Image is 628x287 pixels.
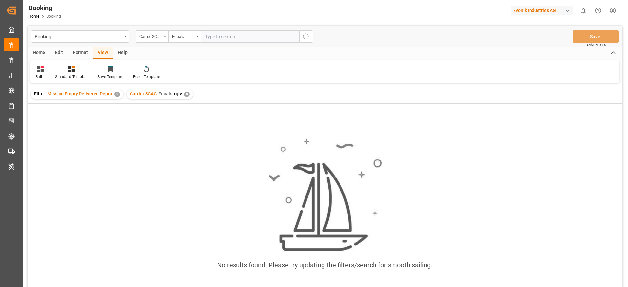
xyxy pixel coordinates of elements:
div: Evonik Industries AG [511,6,573,15]
button: Evonik Industries AG [511,4,576,17]
div: ✕ [184,92,190,97]
span: rglv [174,91,182,96]
div: View [93,47,113,59]
a: Home [28,14,39,19]
button: Save [573,30,619,43]
div: No results found. Please try updating the filters/search for smooth sailing. [217,260,432,270]
div: Reset Template [133,74,160,80]
span: Filter : [34,91,47,96]
div: Booking [35,32,122,40]
div: Carrier SCAC [139,32,162,40]
span: Carrier SCAC [130,91,157,96]
input: Type to search [201,30,299,43]
div: Save Template [97,74,123,80]
div: Rail 1 [35,74,45,80]
span: Ctrl/CMD + S [587,42,606,47]
div: Edit [50,47,68,59]
div: ✕ [114,92,120,97]
button: open menu [31,30,129,43]
div: Standard Templates [55,74,88,80]
button: show 0 new notifications [576,3,591,18]
div: Help [113,47,132,59]
button: search button [299,30,313,43]
button: Help Center [591,3,605,18]
div: Equals [172,32,194,40]
div: Format [68,47,93,59]
span: Missing Empty Delivered Depot [47,91,112,96]
span: Equals [158,91,172,96]
img: smooth_sailing.jpeg [268,138,382,252]
button: open menu [168,30,201,43]
button: open menu [136,30,168,43]
div: Booking [28,3,61,13]
div: Home [28,47,50,59]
